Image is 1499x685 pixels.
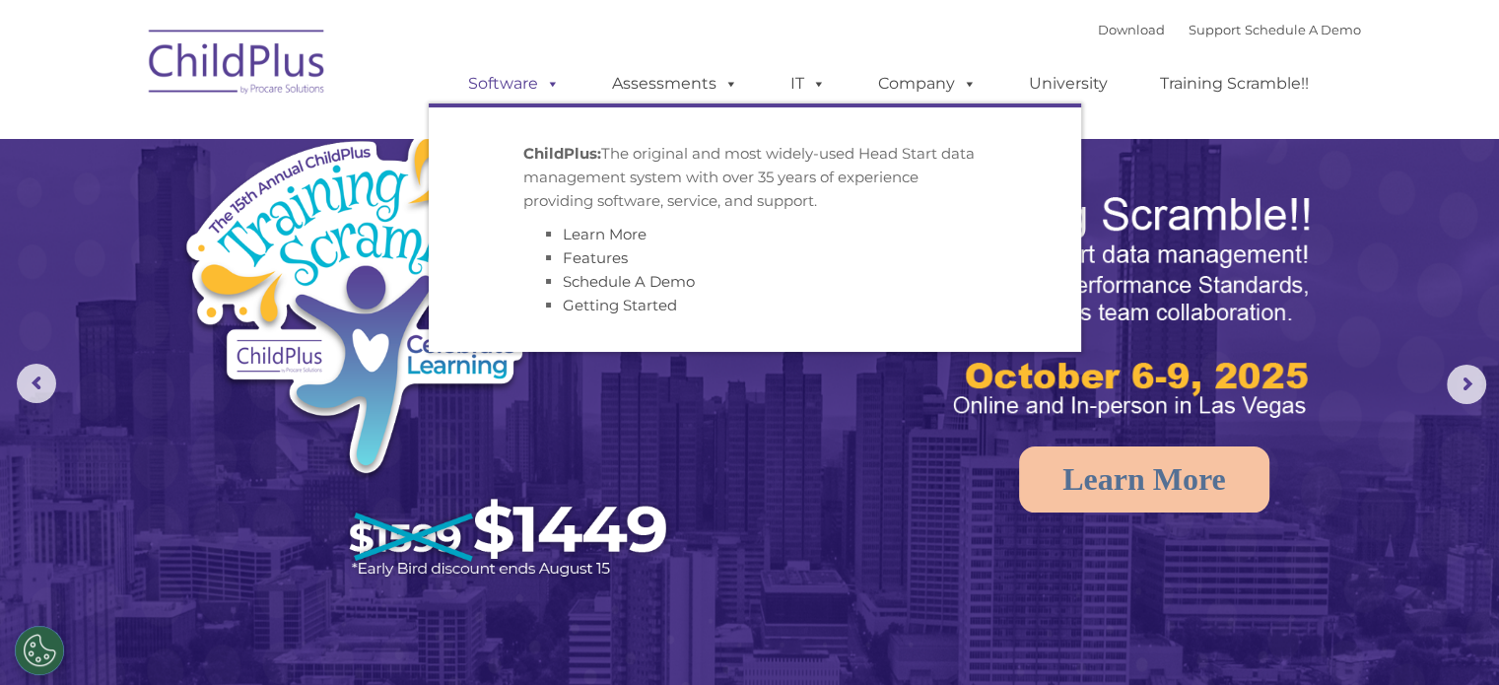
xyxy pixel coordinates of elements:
a: Download [1098,22,1165,37]
a: Training Scramble!! [1140,64,1329,103]
a: Features [563,248,628,267]
font: | [1098,22,1361,37]
span: Last name [274,130,334,145]
img: ChildPlus by Procare Solutions [139,16,336,114]
a: Assessments [592,64,758,103]
a: Getting Started [563,296,677,314]
a: University [1009,64,1127,103]
a: Learn More [1019,446,1269,513]
button: Cookies Settings [15,626,64,675]
a: Schedule A Demo [1245,22,1361,37]
a: Software [448,64,579,103]
a: IT [771,64,846,103]
a: Learn More [563,225,647,243]
strong: ChildPlus: [523,144,601,163]
a: Company [858,64,996,103]
a: Support [1189,22,1241,37]
a: Schedule A Demo [563,272,695,291]
p: The original and most widely-used Head Start data management system with over 35 years of experie... [523,142,987,213]
iframe: Chat Widget [1178,472,1499,685]
span: Phone number [274,211,358,226]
